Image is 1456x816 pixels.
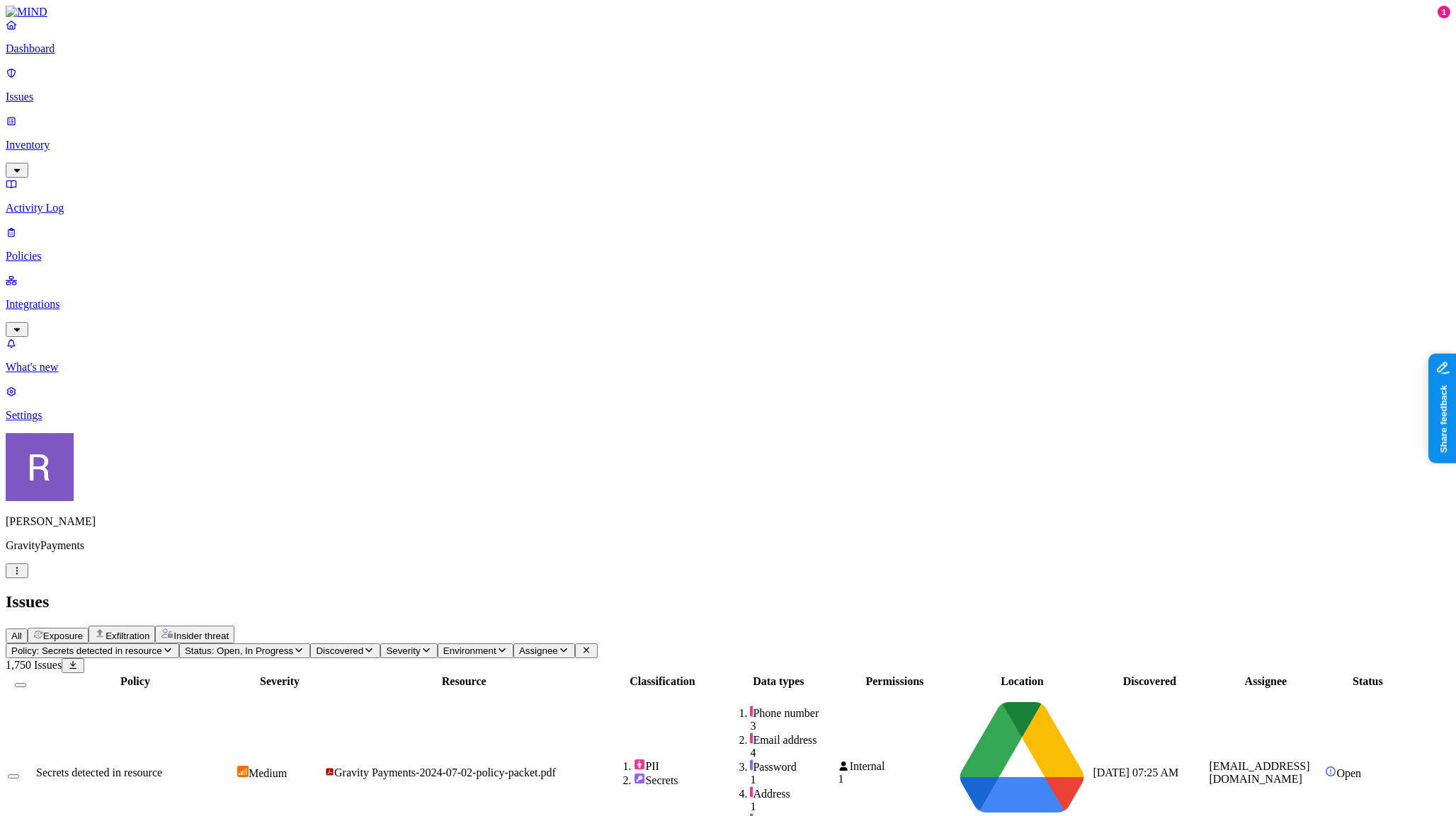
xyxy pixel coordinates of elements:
[634,759,645,770] img: pii
[838,773,951,786] div: 1
[6,409,1450,422] p: Settings
[750,800,835,813] div: 1
[6,433,74,501] img: Rich Thompson
[325,767,334,776] img: adobe-pdf
[1325,766,1336,777] img: status-open
[750,732,835,747] div: Email address
[6,18,1450,55] a: Dashboard
[106,631,149,641] span: Exfiltration
[386,645,420,656] span: Severity
[6,515,1450,528] p: [PERSON_NAME]
[237,675,322,688] div: Severity
[6,202,1450,214] p: Activity Log
[1325,675,1410,688] div: Status
[750,774,835,786] div: 1
[954,675,1090,688] div: Location
[1336,767,1361,779] span: Open
[1209,760,1309,785] span: [EMAIL_ADDRESS][DOMAIN_NAME]
[838,675,951,688] div: Permissions
[6,337,1450,374] a: What's new
[15,683,26,687] button: Select all
[8,774,19,778] button: Select row
[6,6,47,18] img: MIND
[11,645,162,656] span: Policy: Secrets detected in resource
[36,766,162,778] span: Secrets detected in resource
[750,747,835,759] div: 4
[6,298,1450,311] p: Integrations
[6,67,1450,103] a: Issues
[750,706,753,717] img: pii-line
[750,720,835,732] div: 3
[325,675,603,688] div: Resource
[634,759,719,773] div: PII
[750,759,753,771] img: secret-line
[750,786,835,800] div: Address
[1093,675,1206,688] div: Discovered
[36,675,234,688] div: Policy
[6,115,1450,176] a: Inventory
[750,706,835,720] div: Phone number
[249,767,287,779] span: Medium
[1093,766,1178,778] span: [DATE] 07:25 AM
[634,773,719,787] div: Secrets
[6,6,1450,18] a: MIND
[6,178,1450,214] a: Activity Log
[6,592,1450,611] h2: Issues
[1209,675,1322,688] div: Assignee
[6,659,62,671] span: 1,750 Issues
[1438,6,1450,18] div: 1
[6,139,1450,151] p: Inventory
[316,645,363,656] span: Discovered
[443,645,496,656] span: Environment
[185,645,293,656] span: Status: Open, In Progress
[6,42,1450,55] p: Dashboard
[750,786,753,798] img: pii-line
[750,732,753,744] img: pii-line
[750,759,835,774] div: Password
[43,631,83,641] span: Exposure
[519,645,558,656] span: Assignee
[6,250,1450,263] p: Policies
[237,766,249,777] img: severity-medium
[634,773,645,784] img: secret
[6,361,1450,374] p: What's new
[722,675,835,688] div: Data types
[6,91,1450,103] p: Issues
[6,385,1450,422] a: Settings
[6,539,1450,552] p: GravityPayments
[11,631,22,641] span: All
[334,766,556,778] span: Gravity Payments-2024-07-02-policy-packet.pdf
[838,760,951,773] div: Internal
[6,274,1450,335] a: Integrations
[6,226,1450,263] a: Policies
[174,631,229,641] span: Insider threat
[605,675,719,688] div: Classification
